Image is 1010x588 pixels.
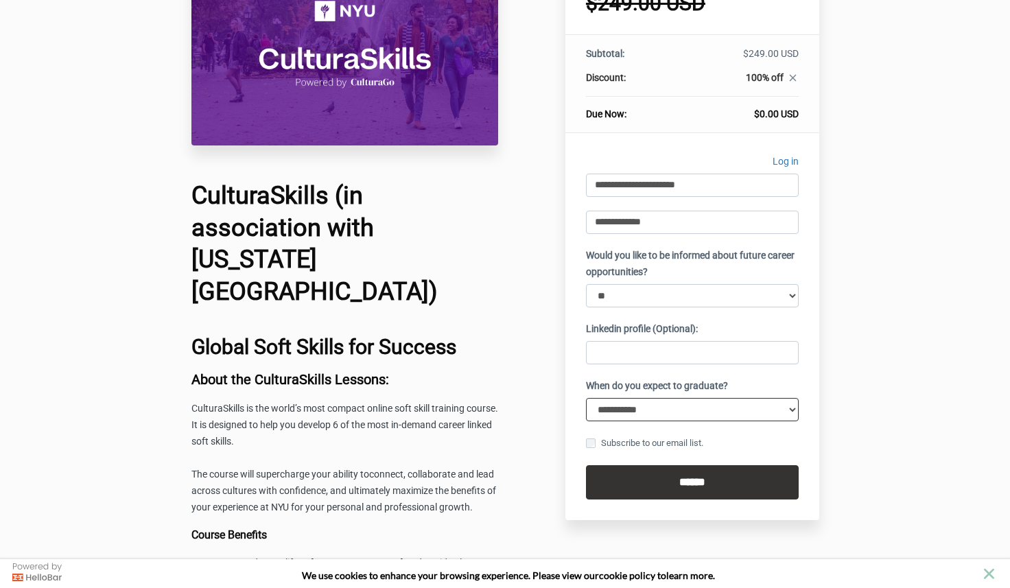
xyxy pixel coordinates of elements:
input: Subscribe to our email list. [586,438,596,448]
a: close [784,72,799,87]
a: cookie policy [599,569,655,581]
th: Due Now: [586,97,675,121]
span: The course will supercharge your ability to [191,469,369,480]
h3: About the CulturaSkills Lessons: [191,372,499,387]
i: close [787,72,799,84]
span: 100% off [746,72,784,83]
b: Course Benefits [191,528,267,541]
label: Linkedin profile (Optional): [586,321,698,338]
span: learn more. [666,569,715,581]
span: connect, collaborate and lead across cultures with confidence, and ultimately maximize the benefi... [191,469,496,513]
strong: to [657,569,666,581]
h1: CulturaSkills (in association with [US_STATE][GEOGRAPHIC_DATA]) [191,180,499,308]
span: $0.00 USD [754,108,799,119]
span: Better adapt to life at [GEOGRAPHIC_DATA] and avoid culture shock [219,557,479,585]
b: Global Soft Skills for Success [191,335,456,359]
th: Discount: [586,71,675,97]
span: Subtotal: [586,48,624,59]
a: Log in [773,154,799,174]
span: CulturaSkills is the world’s most compact online soft skill training course. It is designed to he... [191,403,498,447]
td: $249.00 USD [675,47,798,71]
span: We use cookies to enhance your browsing experience. Please view our [302,569,599,581]
button: close [980,565,998,583]
label: Would you like to be informed about future career opportunities? [586,248,799,281]
label: Subscribe to our email list. [586,436,703,451]
label: When do you expect to graduate? [586,378,728,395]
